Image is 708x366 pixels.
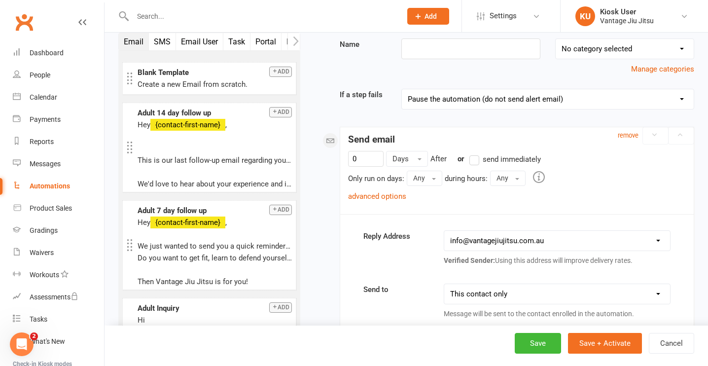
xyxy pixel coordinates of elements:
button: Any [407,171,442,185]
a: Product Sales [13,197,104,220]
p: Then Vantage Jiu Jitsu is for you! [138,264,292,288]
a: People [13,64,104,86]
strong: Verified Sender: [444,256,495,264]
a: Calendar [13,86,104,109]
label: If a step fails [332,89,394,101]
div: Automations [30,182,70,190]
div: Workouts [30,271,59,279]
div: Waivers [30,249,54,256]
span: After [430,154,447,163]
button: Save + Activate [568,333,642,354]
button: Add [407,8,449,25]
a: Messages [13,153,104,175]
div: Tasks [30,315,47,323]
div: Payments [30,115,61,123]
p: We just wanted to send you a quick reminder about your experience at Vantage [PERSON_NAME]. [138,240,292,252]
button: Cancel [649,333,694,354]
div: Assessments [30,293,78,301]
a: Gradings [13,220,104,242]
a: Payments [13,109,104,131]
a: Workouts [13,264,104,286]
button: Email User [176,33,223,50]
a: Assessments [13,286,104,308]
button: Add [269,302,292,313]
a: Dashboard [13,42,104,64]
button: Save [515,333,561,354]
p: Do you want to get fit, learn to defend yourself, and have fun while doing it? [138,252,292,264]
div: What's New [30,337,65,345]
label: Name [332,38,394,50]
div: Calendar [30,93,57,101]
span: Add [425,12,437,20]
a: What's New [13,330,104,353]
p: Hey , [138,217,292,228]
button: Email [119,33,149,50]
div: KU [575,6,595,26]
span: 2 [30,332,38,340]
div: Adult 7 day follow up [138,205,292,217]
button: SMS [149,33,176,50]
div: Product Sales [30,204,72,212]
p: Hi [138,314,292,326]
div: during hours: [445,173,488,184]
div: Vantage Jiu Jitsu [600,16,654,25]
div: Create a new Email from scratch. [138,78,292,90]
span: Days [392,154,409,163]
button: Add [269,107,292,117]
button: Task [223,33,250,50]
button: Any [490,171,526,185]
a: Waivers [13,242,104,264]
input: Search... [130,9,394,23]
div: or [452,153,541,165]
button: Membership [282,33,335,50]
div: Dashboard [30,49,64,57]
div: People [30,71,50,79]
div: Reports [30,138,54,146]
div: Blank Template [138,67,292,78]
button: Days [386,151,428,167]
strong: Send email [348,134,395,145]
iframe: Intercom live chat [10,332,34,356]
span: Using this address will improve delivery rates. [444,256,633,264]
small: remove [618,132,638,139]
a: Reports [13,131,104,153]
a: Clubworx [12,10,36,35]
div: Messages [30,160,61,168]
div: Only run on days: [348,173,404,184]
span: send immediately [483,153,541,164]
a: advanced options [348,192,406,201]
button: Add [269,205,292,215]
a: Automations [13,175,104,197]
button: Add [269,67,292,77]
p: This is our last follow-up email regarding your trial class at Vantage [PERSON_NAME]. [138,143,292,166]
button: Manage categories [631,63,694,75]
div: Kiosk User [600,7,654,16]
label: Reply Address [356,230,436,242]
a: Tasks [13,308,104,330]
p: Hey , [138,119,292,131]
div: Gradings [30,226,58,234]
span: Settings [490,5,517,27]
label: Send to [356,284,436,295]
div: Adult Inquiry [138,302,292,314]
p: We'd love to hear about your experience and if there's anything we can do to get you over the lin... [138,166,292,190]
button: Portal [250,33,282,50]
span: Message will be sent to the contact enrolled in the automation. [444,310,634,318]
div: Adult 14 day follow up [138,107,292,119]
